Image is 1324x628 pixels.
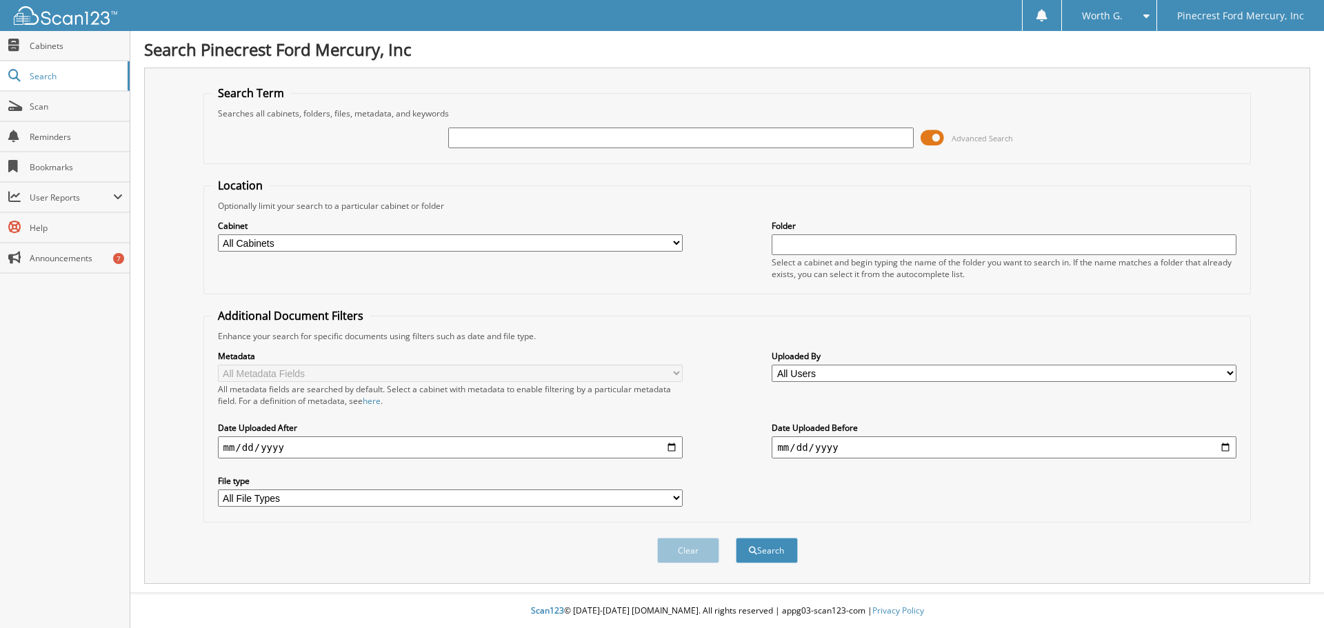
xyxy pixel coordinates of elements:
span: Bookmarks [30,161,123,173]
span: Scan123 [531,605,564,616]
input: end [772,436,1236,458]
legend: Additional Document Filters [211,308,370,323]
button: Search [736,538,798,563]
div: © [DATE]-[DATE] [DOMAIN_NAME]. All rights reserved | appg03-scan123-com | [130,594,1324,628]
label: Metadata [218,350,683,362]
input: start [218,436,683,458]
legend: Search Term [211,85,291,101]
span: Reminders [30,131,123,143]
span: Search [30,70,121,82]
label: Date Uploaded Before [772,422,1236,434]
button: Clear [657,538,719,563]
span: Cabinets [30,40,123,52]
label: Date Uploaded After [218,422,683,434]
label: File type [218,475,683,487]
span: User Reports [30,192,113,203]
img: scan123-logo-white.svg [14,6,117,25]
legend: Location [211,178,270,193]
div: Searches all cabinets, folders, files, metadata, and keywords [211,108,1244,119]
label: Uploaded By [772,350,1236,362]
div: Optionally limit your search to a particular cabinet or folder [211,200,1244,212]
span: Pinecrest Ford Mercury, Inc [1177,12,1304,20]
a: here [363,395,381,407]
span: Scan [30,101,123,112]
span: Worth G. [1082,12,1123,20]
label: Cabinet [218,220,683,232]
div: Enhance your search for specific documents using filters such as date and file type. [211,330,1244,342]
span: Help [30,222,123,234]
span: Advanced Search [952,133,1013,143]
h1: Search Pinecrest Ford Mercury, Inc [144,38,1310,61]
span: Announcements [30,252,123,264]
div: All metadata fields are searched by default. Select a cabinet with metadata to enable filtering b... [218,383,683,407]
div: 7 [113,253,124,264]
a: Privacy Policy [872,605,924,616]
label: Folder [772,220,1236,232]
div: Select a cabinet and begin typing the name of the folder you want to search in. If the name match... [772,256,1236,280]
